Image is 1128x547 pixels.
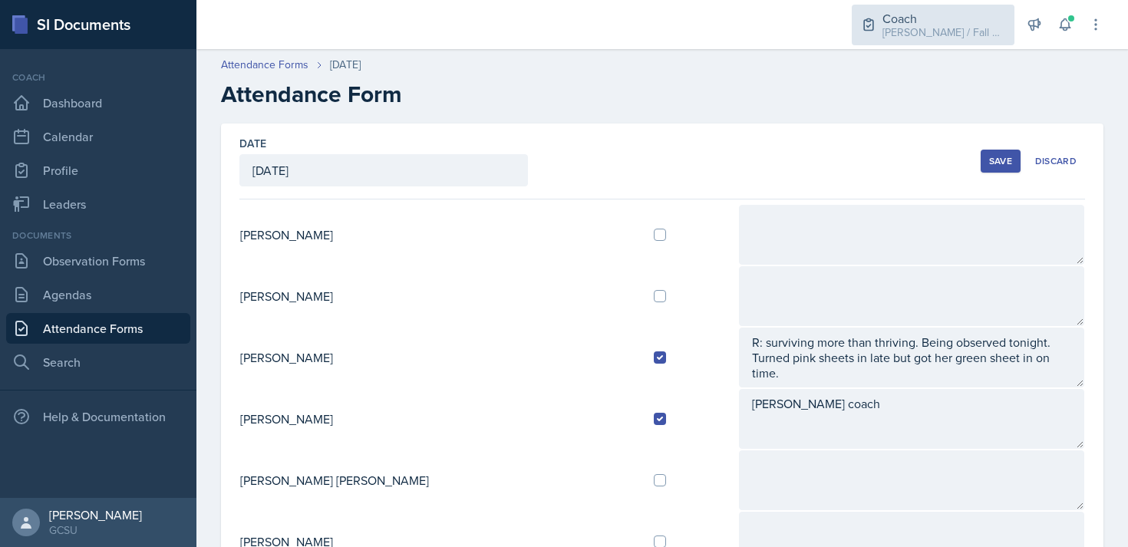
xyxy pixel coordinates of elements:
[6,401,190,432] div: Help & Documentation
[49,522,142,538] div: GCSU
[6,229,190,242] div: Documents
[239,327,642,388] td: [PERSON_NAME]
[221,81,1103,108] h2: Attendance Form
[239,388,642,450] td: [PERSON_NAME]
[330,57,361,73] div: [DATE]
[6,279,190,310] a: Agendas
[882,25,1005,41] div: [PERSON_NAME] / Fall 2025
[6,87,190,118] a: Dashboard
[239,450,642,511] td: [PERSON_NAME] [PERSON_NAME]
[981,150,1021,173] button: Save
[1035,155,1077,167] div: Discard
[6,347,190,377] a: Search
[6,245,190,276] a: Observation Forms
[6,155,190,186] a: Profile
[882,9,1005,28] div: Coach
[239,136,266,151] label: Date
[6,71,190,84] div: Coach
[49,507,142,522] div: [PERSON_NAME]
[239,265,642,327] td: [PERSON_NAME]
[6,189,190,219] a: Leaders
[239,204,642,265] td: [PERSON_NAME]
[1027,150,1085,173] button: Discard
[221,57,308,73] a: Attendance Forms
[6,313,190,344] a: Attendance Forms
[989,155,1012,167] div: Save
[6,121,190,152] a: Calendar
